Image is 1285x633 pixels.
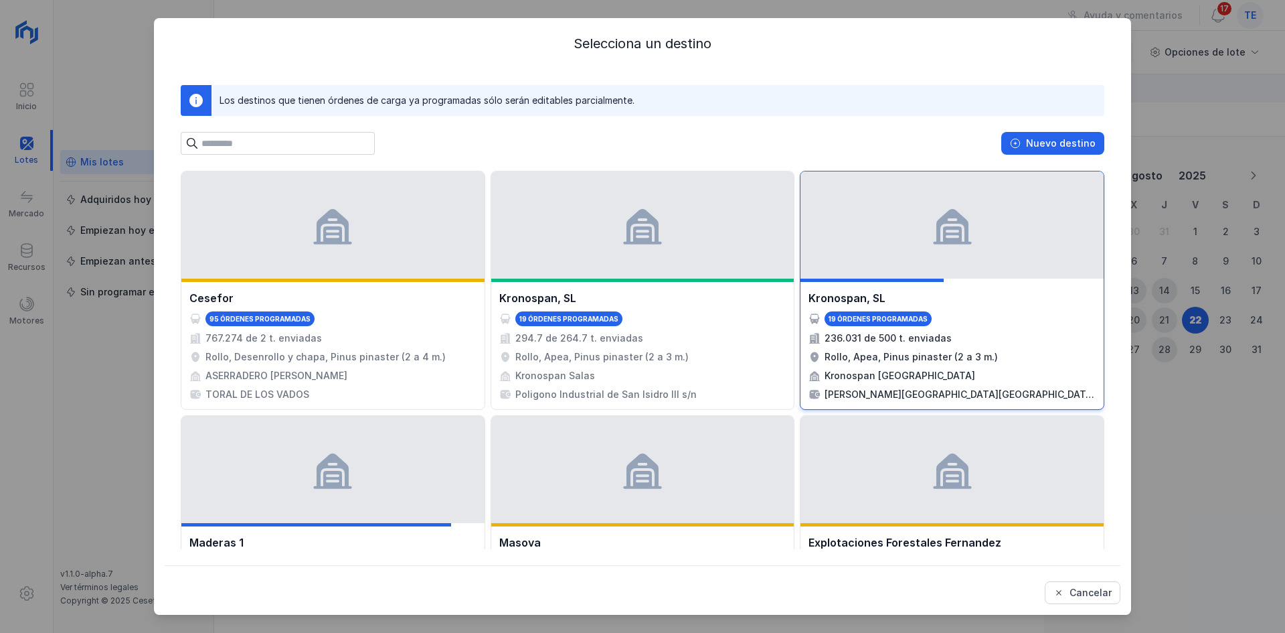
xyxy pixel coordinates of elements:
div: ASERRADERO [PERSON_NAME] [205,369,347,382]
div: 19 órdenes programadas [519,314,618,324]
div: [PERSON_NAME][GEOGRAPHIC_DATA][GEOGRAPHIC_DATA], Km 106, 09199, [GEOGRAPHIC_DATA] [825,388,1096,401]
div: Cesefor [189,290,234,306]
div: 236.031 de 500 t. enviadas [825,332,952,345]
div: Poligono Industrial de San Isidro III s/n [515,388,697,401]
div: 19 órdenes programadas [829,314,928,324]
div: Cancelar [1069,586,1112,600]
div: Rollo, Apea, Pinus pinaster (2 a 3 m.) [515,350,689,364]
div: Kronospan Salas [515,369,595,382]
div: Selecciona un destino [165,34,1120,53]
div: 294.7 de 264.7 t. enviadas [515,332,643,345]
div: Maderas 1 [189,535,244,551]
div: Masova [499,535,541,551]
div: Kronospan, SL [499,290,576,306]
button: Cancelar [1045,581,1120,604]
div: 767.274 de 2 t. enviadas [205,332,322,345]
div: 95 órdenes programadas [209,314,311,324]
div: Rollo, Apea, Pinus pinaster (2 a 3 m.) [825,350,998,364]
div: Rollo, Desenrollo y chapa, Pinus pinaster (2 a 4 m.) [205,350,446,364]
div: Kronospan [GEOGRAPHIC_DATA] [825,369,975,382]
div: Los destinos que tienen órdenes de carga ya programadas sólo serán editables parcialmente. [220,94,634,107]
div: TORAL DE LOS VADOS [205,388,309,401]
button: Nuevo destino [1001,132,1104,155]
div: Kronospan, SL [808,290,885,306]
div: Explotaciones Forestales Fernandez [808,535,1001,551]
div: Nuevo destino [1026,137,1096,150]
